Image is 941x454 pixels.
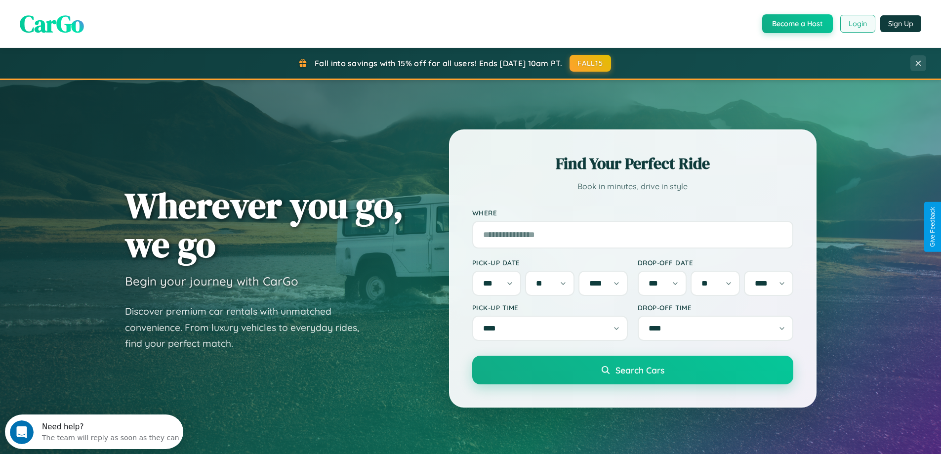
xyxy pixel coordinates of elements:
[125,274,298,289] h3: Begin your journey with CarGo
[472,356,793,384] button: Search Cars
[762,14,833,33] button: Become a Host
[10,420,34,444] iframe: Intercom live chat
[472,258,628,267] label: Pick-up Date
[472,303,628,312] label: Pick-up Time
[638,258,793,267] label: Drop-off Date
[315,58,562,68] span: Fall into savings with 15% off for all users! Ends [DATE] 10am PT.
[125,303,372,352] p: Discover premium car rentals with unmatched convenience. From luxury vehicles to everyday rides, ...
[37,16,174,27] div: The team will reply as soon as they can
[472,153,793,174] h2: Find Your Perfect Ride
[20,7,84,40] span: CarGo
[4,4,184,31] div: Open Intercom Messenger
[570,55,611,72] button: FALL15
[125,186,404,264] h1: Wherever you go, we go
[472,208,793,217] label: Where
[929,207,936,247] div: Give Feedback
[37,8,174,16] div: Need help?
[840,15,875,33] button: Login
[615,365,664,375] span: Search Cars
[5,414,183,449] iframe: Intercom live chat discovery launcher
[638,303,793,312] label: Drop-off Time
[472,179,793,194] p: Book in minutes, drive in style
[880,15,921,32] button: Sign Up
